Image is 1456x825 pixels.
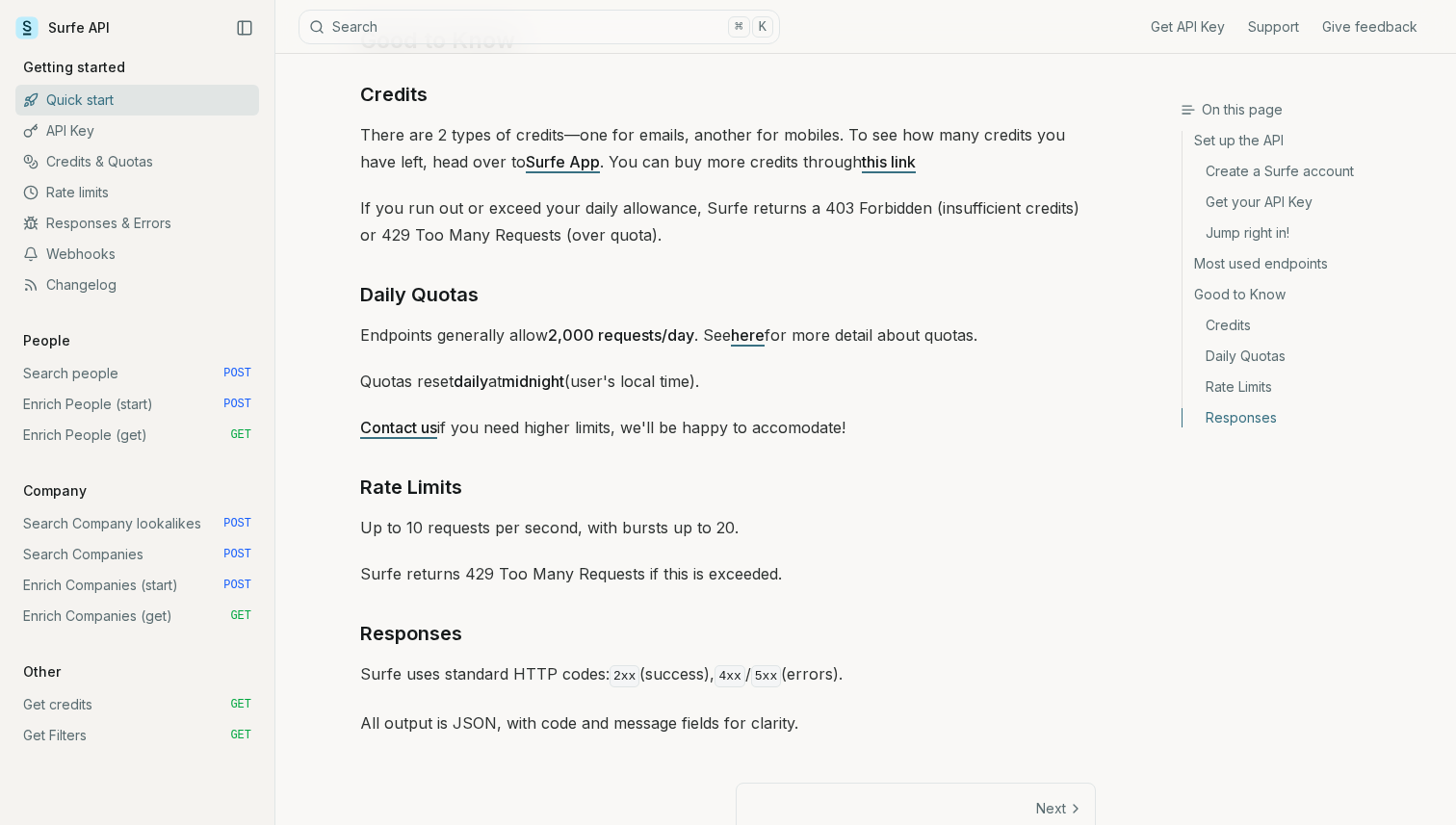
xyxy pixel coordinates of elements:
strong: midnight [502,372,564,391]
p: Quotas reset at (user's local time). [360,368,1096,395]
a: Give feedback [1322,17,1417,37]
a: Support [1248,17,1299,37]
span: GET [230,427,251,443]
p: if you need higher limits, we'll be happy to accomodate! [360,414,1096,441]
h3: On this page [1181,100,1441,119]
a: this link [862,152,916,171]
button: Collapse Sidebar [230,13,259,42]
a: Enrich Companies (start) POST [15,570,259,601]
code: 4xx [715,665,744,687]
a: Get your API Key [1183,187,1441,218]
kbd: ⌘ [728,16,749,38]
a: Rate limits [15,177,259,208]
a: here [731,325,765,345]
a: Rate Limits [360,472,462,503]
p: Up to 10 requests per second, with bursts up to 20. [360,514,1096,541]
p: Next [1036,799,1066,818]
a: Daily Quotas [360,279,479,310]
a: Search people POST [15,358,259,389]
a: Most used endpoints [1183,248,1441,279]
span: GET [230,728,251,743]
a: Get API Key [1151,17,1225,37]
a: API Key [15,116,259,146]
a: Credits & Quotas [15,146,259,177]
a: Search Company lookalikes POST [15,508,259,539]
a: Responses [1183,402,1441,427]
a: Enrich People (get) GET [15,420,259,451]
code: 5xx [751,665,781,687]
span: POST [223,397,251,412]
a: Enrich Companies (get) GET [15,601,259,632]
button: Search⌘K [299,10,780,44]
strong: daily [454,372,488,391]
code: 2xx [610,665,639,687]
a: Quick start [15,85,259,116]
a: Set up the API [1183,131,1441,156]
p: If you run out or exceed your daily allowance, Surfe returns a 403 Forbidden (insufficient credit... [360,194,1096,248]
p: People [15,331,78,350]
a: Responses [360,618,462,649]
a: Webhooks [15,239,259,270]
span: POST [223,516,251,531]
span: GET [230,608,251,624]
p: All output is JSON, with code and message fields for clarity. [360,709,1096,736]
a: Enrich People (start) POST [15,389,259,420]
strong: 2,000 requests/day [548,325,694,345]
a: Create a Surfe account [1183,156,1441,187]
a: Credits [1183,310,1441,341]
a: Jump right in! [1183,218,1441,248]
span: GET [230,697,251,712]
p: Surfe uses standard HTTP codes: (success), / (errors). [360,660,1096,690]
span: POST [223,578,251,593]
a: Search Companies POST [15,539,259,570]
a: Surfe App [526,152,600,171]
p: Company [15,481,94,501]
a: Changelog [15,270,259,300]
a: Contact us [360,418,437,437]
a: Get Filters GET [15,720,259,751]
span: POST [223,366,251,381]
p: Surfe returns 429 Too Many Requests if this is exceeded. [360,560,1096,587]
a: Surfe API [15,13,110,42]
a: Credits [360,79,428,110]
a: Good to Know [1183,279,1441,310]
p: Getting started [15,58,133,77]
p: There are 2 types of credits—one for emails, another for mobiles. To see how many credits you hav... [360,121,1096,175]
kbd: K [752,16,773,38]
p: Endpoints generally allow . See for more detail about quotas. [360,322,1096,348]
a: Get credits GET [15,689,259,720]
a: Rate Limits [1183,372,1441,402]
p: Other [15,662,68,682]
a: Responses & Errors [15,208,259,239]
span: POST [223,547,251,562]
a: Daily Quotas [1183,341,1441,372]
